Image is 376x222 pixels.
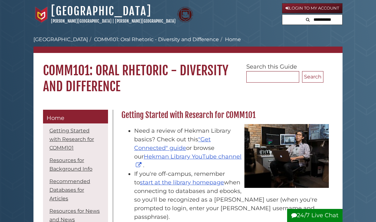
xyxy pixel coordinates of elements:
i: Search [306,18,310,22]
a: start at the library homepage [140,179,224,186]
a: [GEOGRAPHIC_DATA] [33,36,88,42]
button: 24/7 Live Chat [287,209,343,222]
button: Search [304,15,312,23]
a: COMM101: Oral Rhetoric - Diversity and Difference [94,36,219,42]
a: Login to My Account [282,3,343,13]
a: Hekman Library YouTube channel [134,153,242,169]
a: Getting Started with Research for COMM101 [49,128,94,151]
a: [GEOGRAPHIC_DATA] [51,4,151,18]
a: Resources for Background Info [49,157,92,172]
nav: breadcrumb [33,36,343,53]
a: Home [43,110,108,124]
a: Recommended Databases for Articles [49,178,90,202]
li: Home [219,36,241,43]
img: Calvin Theological Seminary [177,7,193,23]
a: [PERSON_NAME][GEOGRAPHIC_DATA] [115,18,176,24]
a: [PERSON_NAME][GEOGRAPHIC_DATA] [51,18,112,24]
li: Need a review of Hekman Library basics? Check out this or browse our . [134,127,329,170]
h2: Getting Started with Research for COMM101 [118,110,333,120]
h1: COMM101: Oral Rhetoric - Diversity and Difference [33,53,343,94]
span: Home [47,115,64,122]
button: Search [302,71,323,83]
a: "Get Connected" guide [134,136,211,152]
li: If you're off-campus, remember to when connecting to databases and ebooks, so you'll be recognize... [134,170,329,221]
span: | [112,18,114,24]
img: Calvin University [33,7,49,23]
